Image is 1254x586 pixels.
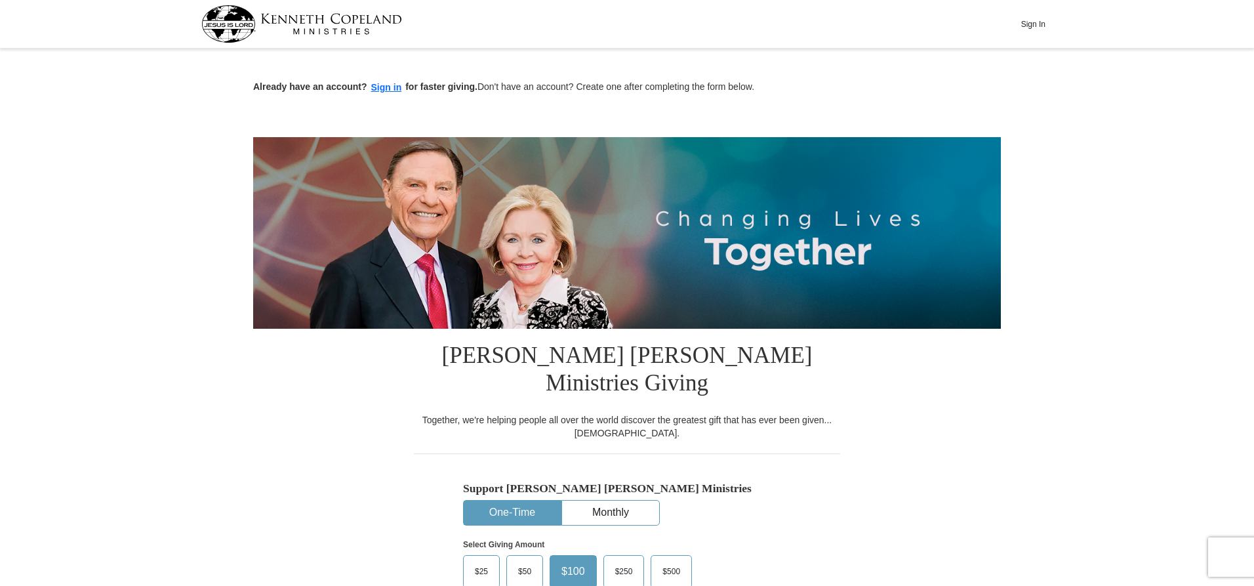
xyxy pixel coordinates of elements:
[555,562,592,581] span: $100
[463,540,544,549] strong: Select Giving Amount
[1013,14,1053,34] button: Sign In
[512,562,538,581] span: $50
[367,80,406,95] button: Sign in
[464,501,561,525] button: One-Time
[253,81,477,92] strong: Already have an account? for faster giving.
[253,80,1001,95] p: Don't have an account? Create one after completing the form below.
[656,562,687,581] span: $500
[468,562,495,581] span: $25
[463,482,791,495] h5: Support [PERSON_NAME] [PERSON_NAME] Ministries
[562,501,659,525] button: Monthly
[201,5,402,43] img: kcm-header-logo.svg
[414,413,840,440] div: Together, we're helping people all over the world discover the greatest gift that has ever been g...
[609,562,639,581] span: $250
[414,329,840,413] h1: [PERSON_NAME] [PERSON_NAME] Ministries Giving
